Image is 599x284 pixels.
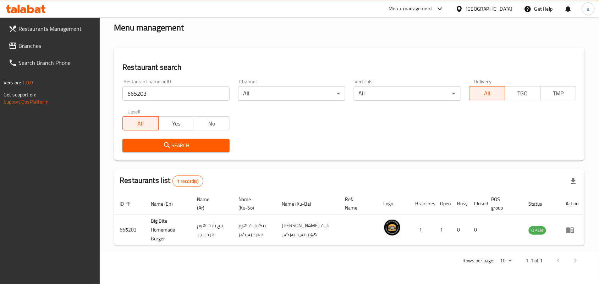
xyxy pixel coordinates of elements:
h2: Restaurant search [122,62,576,73]
h2: Menu management [114,22,184,33]
button: TGO [505,86,541,100]
img: Big Bite Homemade Burger [383,220,401,238]
a: Branches [3,37,100,54]
td: 0 [468,215,485,246]
table: enhanced table [114,193,585,246]
span: TGO [508,88,538,99]
th: Branches [410,193,434,215]
div: All [238,87,345,101]
input: Search for restaurant name or ID.. [122,87,230,101]
span: POS group [491,195,515,212]
td: 1 [434,215,451,246]
span: TMP [544,88,573,99]
td: 1 [410,215,434,246]
td: [PERSON_NAME] بایت هۆم مەید بەرگەر [276,215,340,246]
th: Closed [468,193,485,215]
span: a [587,5,589,13]
span: ID [120,200,133,208]
div: Export file [565,173,582,190]
td: 0 [451,215,468,246]
div: All [354,87,461,101]
span: Status [529,200,552,208]
h2: Restaurants list [120,175,203,187]
span: Name (Ku-So) [238,195,268,212]
label: Delivery [474,79,492,84]
div: Menu-management [389,5,433,13]
label: Upsell [127,109,141,114]
th: Action [560,193,585,215]
span: Yes [161,118,191,129]
span: Ref. Name [345,195,369,212]
button: All [469,86,505,100]
span: No [197,118,227,129]
span: Name (En) [151,200,182,208]
span: All [472,88,502,99]
span: Name (Ar) [197,195,225,212]
button: All [122,116,158,130]
a: Support.OpsPlatform [4,97,49,106]
span: Search Branch Phone [18,59,94,67]
span: Name (Ku-Ba) [282,200,321,208]
div: Total records count [172,176,203,187]
span: Version: [4,78,21,87]
button: Yes [158,116,194,130]
a: Search Branch Phone [3,54,100,71]
span: Get support on: [4,90,36,99]
span: Branches [18,41,94,50]
th: Open [434,193,451,215]
span: OPEN [529,226,546,234]
button: TMP [540,86,576,100]
p: Rows per page: [463,256,495,265]
p: 1-1 of 1 [526,256,543,265]
td: Big Bite Homemade Burger [145,215,191,246]
button: Search [122,139,230,152]
span: Search [128,141,224,150]
button: No [194,116,230,130]
span: 1 record(s) [173,178,203,185]
span: Restaurants Management [18,24,94,33]
th: Logo [378,193,410,215]
span: 1.0.0 [22,78,33,87]
td: بیگ بایت هۆم مەید بەرگەر [233,215,276,246]
div: Menu [566,226,579,234]
div: Rows per page: [498,256,515,266]
div: [GEOGRAPHIC_DATA] [466,5,513,13]
th: Busy [451,193,468,215]
td: 665203 [114,215,145,246]
td: بيج بايت هوم ميد برجر [192,215,233,246]
span: All [126,118,155,129]
a: Restaurants Management [3,20,100,37]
